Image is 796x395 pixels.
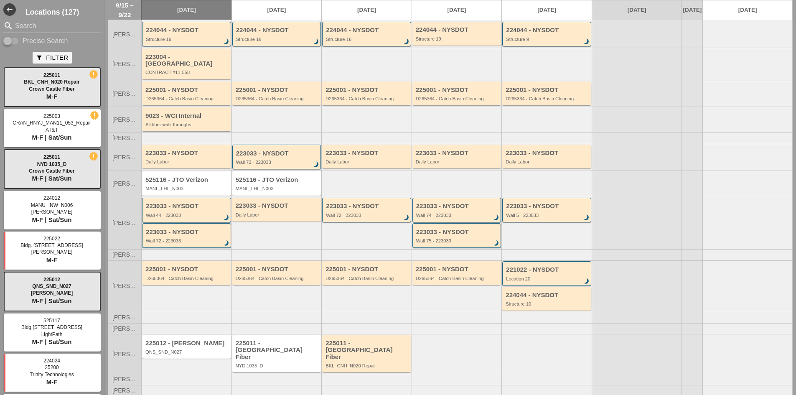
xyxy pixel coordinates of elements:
[145,349,229,354] div: QNS_SND_N027
[31,249,73,255] span: [PERSON_NAME]
[582,37,591,46] i: brightness_3
[506,301,589,306] div: Structure 10
[506,37,589,42] div: Structure 9
[416,150,499,157] div: 223033 - NYSDOT
[222,239,231,248] i: brightness_3
[112,0,137,20] span: 9/15 – 9/22
[20,242,83,248] span: Bldg. [STREET_ADDRESS]
[703,0,792,20] a: [DATE]
[506,213,589,218] div: Wall 5 - 223033
[3,3,16,16] i: west
[236,150,319,157] div: 223033 - NYSDOT
[506,96,589,101] div: D265364 - Catch Basin Cleaning
[146,203,229,210] div: 223033 - NYSDOT
[90,71,97,78] i: new_releases
[312,160,321,169] i: brightness_3
[582,277,591,286] i: brightness_3
[222,37,231,46] i: brightness_3
[33,52,71,64] button: Filter
[13,120,91,126] span: CRAN_RNYJ_MAN11_053_Repair
[326,266,409,273] div: 225001 - NYSDOT
[145,276,229,281] div: D265364 - Catch Basin Cleaning
[146,27,229,34] div: 224044 - NYSDOT
[322,0,412,20] a: [DATE]
[146,238,229,243] div: Wall 72 - 223033
[146,37,229,42] div: Structure 16
[29,86,74,92] span: Crown Castle Fiber
[506,266,589,273] div: 221022 - NYSDOT
[46,378,58,385] span: M-F
[112,376,137,382] span: [PERSON_NAME]
[145,70,229,75] div: CONTRACT #11-558
[326,96,409,101] div: D265364 - Catch Basin Cleaning
[43,358,60,364] span: 224024
[43,72,60,78] span: 225011
[416,96,499,101] div: D265364 - Catch Basin Cleaning
[145,87,229,94] div: 225001 - NYSDOT
[32,283,71,289] span: QNS_SND_N027
[112,117,137,123] span: [PERSON_NAME]
[142,0,231,20] a: [DATE]
[402,37,411,46] i: brightness_3
[506,276,589,281] div: Location 20
[506,87,589,94] div: 225001 - NYSDOT
[45,364,58,370] span: 25200
[112,61,137,67] span: [PERSON_NAME]
[416,238,499,243] div: Wall 75 - 223033
[46,127,58,133] span: AT&T
[145,266,229,273] div: 225001 - NYSDOT
[112,91,137,97] span: [PERSON_NAME]
[592,0,682,20] a: [DATE]
[312,37,321,46] i: brightness_3
[416,276,499,281] div: D265364 - Catch Basin Cleaning
[145,340,229,347] div: 225012 - [PERSON_NAME]
[112,135,137,141] span: [PERSON_NAME]
[3,21,13,31] i: search
[416,87,499,94] div: 225001 - NYSDOT
[326,340,409,361] div: 225011 - [GEOGRAPHIC_DATA] Fiber
[112,31,137,38] span: [PERSON_NAME]
[402,213,411,222] i: brightness_3
[32,297,71,304] span: M-F | Sat/Sun
[326,276,409,281] div: D265364 - Catch Basin Cleaning
[112,220,137,226] span: [PERSON_NAME]
[3,3,16,16] button: Shrink Sidebar
[31,209,73,215] span: [PERSON_NAME]
[326,87,409,94] div: 225001 - NYSDOT
[236,27,319,34] div: 224044 - NYSDOT
[582,213,591,222] i: brightness_3
[326,159,409,164] div: Daily Labor
[91,112,98,119] i: new_releases
[145,150,229,157] div: 223033 - NYSDOT
[326,27,409,34] div: 224044 - NYSDOT
[43,113,60,119] span: 225003
[43,277,60,283] span: 225012
[21,324,82,330] span: Bldg [STREET_ADDRESS]
[416,229,499,236] div: 223033 - NYSDOT
[32,216,71,223] span: M-F | Sat/Sun
[236,186,319,191] div: MANL_LHL_N003
[112,283,137,289] span: [PERSON_NAME]
[32,175,71,182] span: M-F | Sat/Sun
[41,331,63,337] span: LightPath
[112,154,137,161] span: [PERSON_NAME]
[416,203,499,210] div: 223033 - NYSDOT
[416,266,499,273] div: 225001 - NYSDOT
[43,195,60,201] span: 224012
[36,54,43,61] i: filter_alt
[46,93,58,100] span: M-F
[232,0,322,20] a: [DATE]
[506,150,589,157] div: 223033 - NYSDOT
[236,276,319,281] div: D265364 - Catch Basin Cleaning
[236,340,319,361] div: 225011 - [GEOGRAPHIC_DATA] Fiber
[492,239,501,248] i: brightness_3
[236,363,319,368] div: NYD 1035_D
[146,229,229,236] div: 223033 - NYSDOT
[145,54,229,67] div: 223004 - [GEOGRAPHIC_DATA]
[326,150,409,157] div: 223033 - NYSDOT
[416,26,499,33] div: 224044 - NYSDOT
[326,37,409,42] div: Structure 16
[506,203,589,210] div: 223033 - NYSDOT
[112,387,137,394] span: [PERSON_NAME]
[112,252,137,258] span: [PERSON_NAME]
